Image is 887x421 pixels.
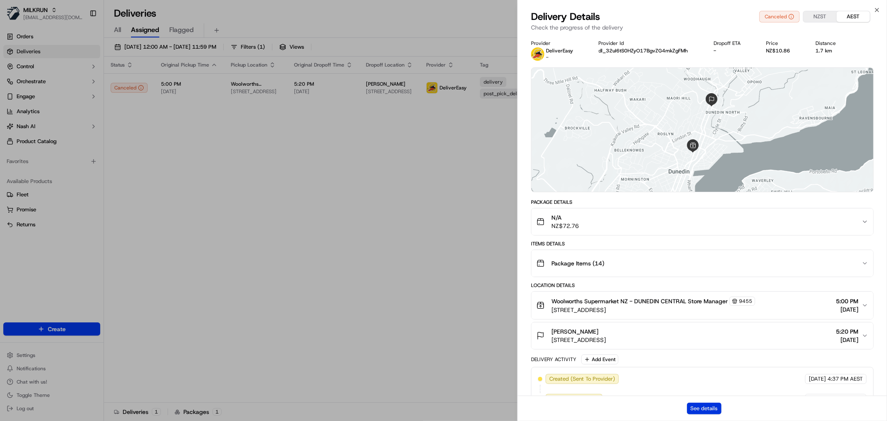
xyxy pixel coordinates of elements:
[687,403,721,414] button: See details
[531,208,873,235] button: N/ANZ$72.76
[809,375,826,383] span: [DATE]
[546,54,549,61] span: -
[531,240,874,247] div: Items Details
[766,47,802,54] div: NZ$10.86
[531,322,873,349] button: [PERSON_NAME][STREET_ADDRESS]5:20 PM[DATE]
[551,222,579,230] span: NZ$72.76
[714,47,753,54] div: -
[836,297,858,305] span: 5:00 PM
[815,40,848,47] div: Distance
[836,327,858,336] span: 5:20 PM
[837,11,870,22] button: AEST
[836,305,858,314] span: [DATE]
[551,297,728,305] span: Woolworths Supermarket NZ - DUNEDIN CENTRAL Store Manager
[714,40,753,47] div: Dropoff ETA
[759,11,800,22] button: Canceled
[581,354,618,364] button: Add Event
[836,336,858,344] span: [DATE]
[739,298,752,305] span: 9455
[531,356,576,363] div: Delivery Activity
[815,47,848,54] div: 1.7 km
[531,292,873,319] button: Woolworths Supermarket NZ - DUNEDIN CENTRAL Store Manager9455[STREET_ADDRESS]5:00 PM[DATE]
[599,47,688,54] button: dl_32uI6tS0HZyO17BgvZG4mkZgFMh
[531,23,874,32] p: Check the progress of the delivery
[766,40,802,47] div: Price
[551,327,598,336] span: [PERSON_NAME]
[531,282,874,289] div: Location Details
[546,47,573,54] p: DeliverEasy
[531,199,874,206] div: Package Details
[551,336,606,344] span: [STREET_ADDRESS]
[828,375,863,383] span: 4:37 PM AEST
[828,395,863,403] span: 4:37 PM AEST
[599,40,700,47] div: Provider Id
[809,395,826,403] span: [DATE]
[803,11,837,22] button: NZST
[551,213,579,222] span: N/A
[531,10,600,23] span: Delivery Details
[549,395,599,403] span: Not Assigned Driver
[551,306,755,314] span: [STREET_ADDRESS]
[549,375,615,383] span: Created (Sent To Provider)
[531,40,585,47] div: Provider
[551,259,604,267] span: Package Items ( 14 )
[531,47,544,61] img: delivereasy_logo.png
[531,250,873,277] button: Package Items (14)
